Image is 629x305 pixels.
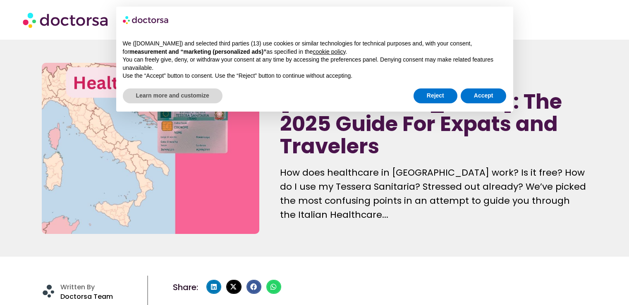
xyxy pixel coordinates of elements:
div: Share on facebook [246,280,261,294]
h1: Healthcare in [GEOGRAPHIC_DATA]: The 2025 Guide For Expats and Travelers [280,68,587,157]
button: Accept [461,88,507,103]
img: logo [123,13,169,26]
p: How does healthcare in [GEOGRAPHIC_DATA] work? Is it free? How do I use my Tessera Sanitaria? Str... [280,166,587,222]
button: Reject [414,88,457,103]
p: You can freely give, deny, or withdraw your consent at any time by accessing the preferences pane... [123,56,507,72]
p: Use the “Accept” button to consent. Use the “Reject” button to continue without accepting. [123,72,507,80]
h4: Share: [173,283,198,291]
div: Share on x-twitter [226,280,241,294]
p: We ([DOMAIN_NAME]) and selected third parties (13) use cookies or similar technologies for techni... [123,40,507,56]
div: Share on linkedin [206,280,221,294]
h4: Written By [60,283,143,291]
strong: measurement and “marketing (personalized ads)” [129,48,266,55]
div: Share on whatsapp [266,280,281,294]
p: Doctorsa Team [60,291,143,303]
img: healthcare system in italy [42,63,259,234]
a: cookie policy [313,48,345,55]
button: Learn more and customize [123,88,222,103]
